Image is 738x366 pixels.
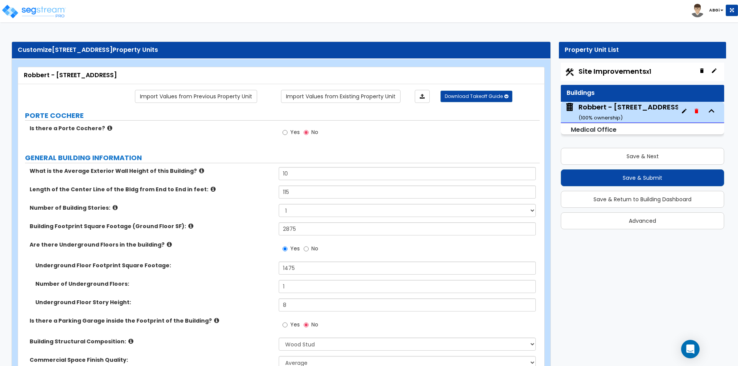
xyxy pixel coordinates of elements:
div: Robbert - [STREET_ADDRESS] [24,71,539,80]
span: No [311,245,318,252]
a: Import the dynamic attribute values from existing properties. [281,90,401,103]
label: Underground Floor Footprint Square Footage: [35,262,273,269]
i: click for more info! [113,205,118,210]
button: Save & Return to Building Dashboard [561,191,724,208]
small: x1 [646,68,651,76]
img: building.svg [565,102,575,112]
label: Number of Underground Floors: [35,280,273,288]
input: Yes [283,245,288,253]
label: Building Structural Composition: [30,338,273,345]
i: click for more info! [167,242,172,247]
label: What is the Average Exterior Wall Height of this Building? [30,167,273,175]
label: GENERAL BUILDING INFORMATION [25,153,540,163]
i: click for more info! [211,186,216,192]
button: Advanced [561,212,724,229]
span: Download Takeoff Guide [445,93,503,99]
label: Building Footprint Square Footage (Ground Floor SF): [30,222,273,230]
i: click for more info! [199,168,204,174]
span: Site Improvements [578,66,651,76]
a: Import the dynamic attribute values from previous properties. [135,90,257,103]
img: logo_pro_r.png [1,4,66,19]
input: No [304,128,309,137]
span: Yes [290,321,300,328]
img: avatar.png [691,4,704,17]
img: Construction.png [565,67,575,77]
i: click for more info! [107,125,112,131]
span: Robbert - 6051 N. Eagle Rd [565,102,678,122]
div: Robbert - [STREET_ADDRESS] [578,102,683,122]
label: Length of the Center Line of the Bldg from End to End in feet: [30,185,273,193]
i: click for more info! [188,223,193,229]
span: Yes [290,128,300,136]
span: Yes [290,245,300,252]
small: Medical Office [571,125,617,134]
b: ABGi [709,7,720,13]
label: Underground Floor Story Height: [35,298,273,306]
span: [STREET_ADDRESS] [52,45,113,54]
input: Yes [283,128,288,137]
div: Open Intercom Messenger [681,340,700,358]
label: Is there a Porte Cochere? [30,124,273,132]
button: Download Takeoff Guide [440,91,512,102]
label: Commercial Space Finish Quality: [30,356,273,364]
div: Buildings [567,89,718,98]
button: Save & Submit [561,169,724,186]
div: Property Unit List [565,46,720,55]
div: Customize Property Units [18,46,545,55]
span: No [311,321,318,328]
label: Are there Underground Floors in the building? [30,241,273,248]
button: Save & Next [561,148,724,165]
label: Is there a Parking Garage inside the Footprint of the Building? [30,317,273,325]
i: click for more info! [214,318,219,323]
a: Import the dynamic attributes value through Excel sheet [415,90,430,103]
i: click for more info! [128,338,133,344]
label: PORTE COCHERE [25,111,540,121]
span: No [311,128,318,136]
input: Yes [283,321,288,329]
input: No [304,321,309,329]
input: No [304,245,309,253]
small: ( 100 % ownership) [578,114,623,121]
label: Number of Building Stories: [30,204,273,212]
